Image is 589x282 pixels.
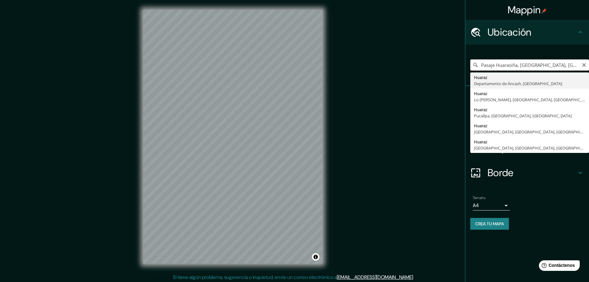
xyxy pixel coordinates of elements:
button: Crea tu mapa [470,218,509,230]
font: . [415,274,416,280]
font: Pucallpa, [GEOGRAPHIC_DATA], [GEOGRAPHIC_DATA] [474,113,572,119]
canvas: Mapa [143,10,322,264]
font: Crea tu mapa [475,221,504,227]
font: Departamento de Áncash, [GEOGRAPHIC_DATA] [474,81,562,86]
font: Huaraz [474,75,487,80]
font: . [413,274,414,280]
font: Tamaño [473,195,485,200]
font: Ubicación [488,26,531,39]
font: Huaraz [474,123,487,128]
font: Huaraz [474,107,487,112]
a: [EMAIL_ADDRESS][DOMAIN_NAME] [337,274,413,280]
div: A4 [473,201,510,210]
input: Elige tu ciudad o zona [470,59,589,71]
font: Huaraz [474,139,487,145]
div: Estilo [465,111,589,136]
iframe: Lanzador de widgets de ayuda [534,258,582,275]
font: . [414,274,415,280]
font: Mappin [508,3,541,16]
img: pin-icon.png [542,8,547,13]
div: Patas [465,86,589,111]
font: Si tiene algún problema, sugerencia o inquietud, envíe un correo electrónico a [173,274,337,280]
font: Borde [488,166,514,179]
div: Ubicación [465,20,589,45]
font: Huaraz [474,91,487,96]
button: Claro [582,62,587,67]
div: Borde [465,160,589,185]
font: A4 [473,202,479,209]
button: Activar o desactivar atribución [312,253,319,261]
div: Disposición [465,136,589,160]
